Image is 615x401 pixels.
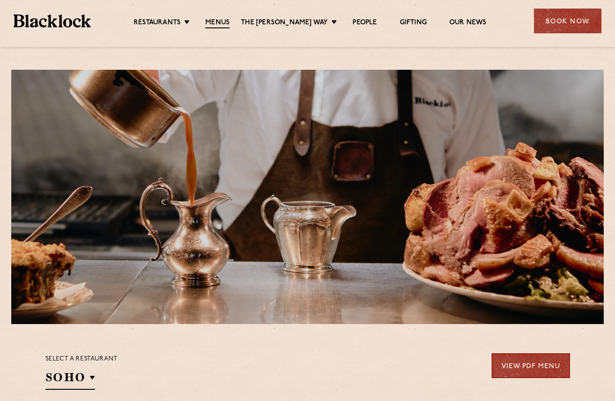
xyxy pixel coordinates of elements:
a: Our News [449,18,487,27]
a: People [353,18,377,27]
a: Gifting [400,18,427,27]
div: Book Now [534,9,601,33]
img: BL_Textured_Logo-footer-cropped.svg [14,14,91,27]
a: Menus [205,18,230,28]
a: Restaurants [134,18,181,27]
a: View PDF Menu [492,353,570,378]
p: Select a restaurant [45,353,118,365]
a: The [PERSON_NAME] Way [241,18,328,27]
h2: SOHO [45,369,95,390]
